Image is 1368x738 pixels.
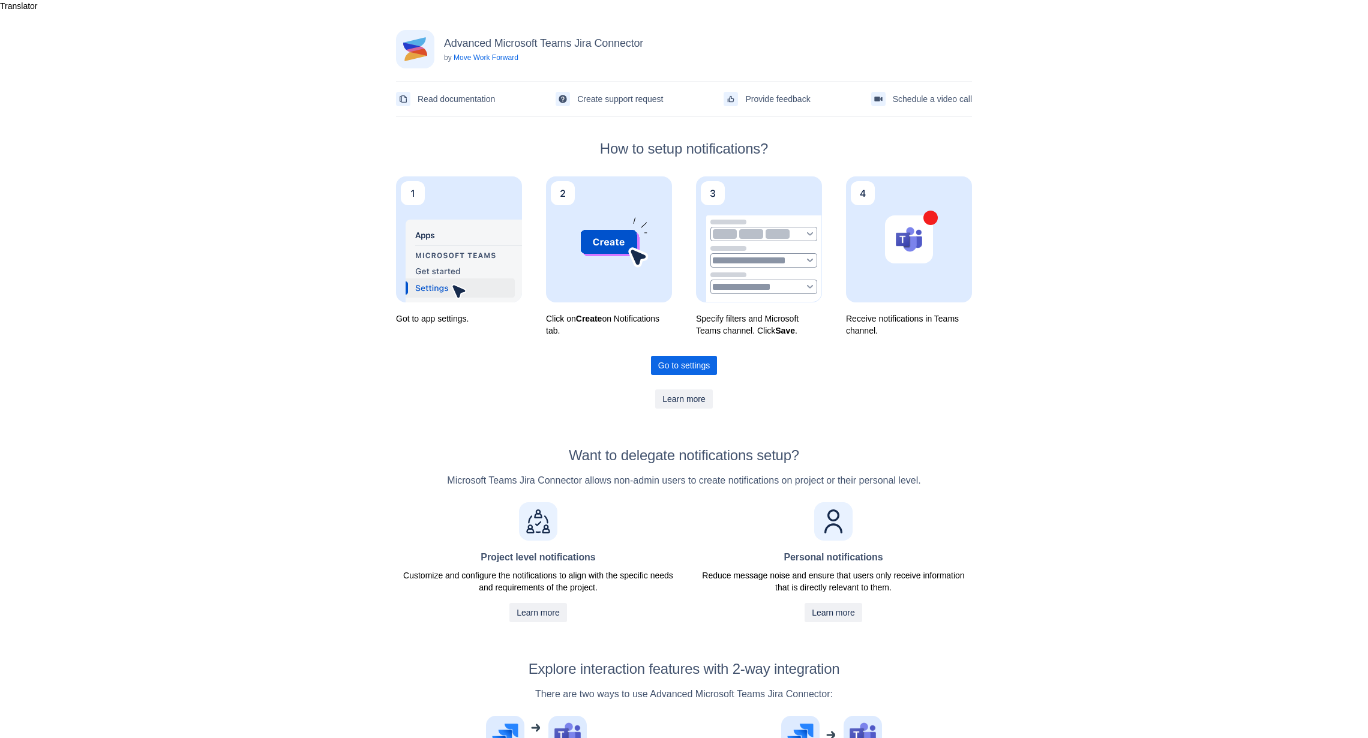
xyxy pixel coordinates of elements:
p: Reduce message noise and ensure that users only receive information that is directly relevant to ... [695,569,972,593]
p: Got to app settings. [396,313,522,325]
span: documentation [398,94,408,104]
a: Read documentation [396,89,495,109]
span: Schedule a video call [893,89,972,109]
p: Customize and configure the notifications to align with the specific needs and requirements of th... [396,569,680,593]
span: Go to settings [658,356,710,375]
p: Microsoft Teams Jira Connector allows non-admin users to create notifications on project or their... [396,473,972,488]
img: Receive notifications in Teams channel. [846,176,972,302]
img: Project level notifications [519,502,557,541]
img: Advanced Microsoft Teams Jira Connector [396,30,434,68]
span: Provide feedback [745,89,810,109]
h4: Personal notifications [784,550,883,565]
p: Click on on Notifications tab. [546,313,672,337]
p: Receive notifications in Teams channel. [846,313,972,337]
a: Learn more [805,603,862,622]
a: Learn more [655,389,713,409]
span: Create support request [577,89,663,109]
h2: How to setup notifications? [396,140,972,157]
b: Create [576,314,602,323]
a: Move Work Forward [454,53,518,62]
img: Specify filters and Microsoft Teams channel. Click <b>Save</b>. [696,176,822,302]
h3: Advanced Microsoft Teams Jira Connector [444,36,643,50]
a: Provide feedback [724,89,810,109]
span: Read documentation [418,89,495,109]
span: Learn more [662,389,706,409]
h4: Project level notifications [481,550,595,565]
img: Got to app settings. [396,176,522,302]
p: by [444,53,643,62]
h2: Want to delegate notifications setup? [396,447,972,464]
img: Personal notifications [814,502,853,541]
a: Schedule a video call [871,89,972,109]
span: Learn more [517,603,560,622]
p: Specify filters and Microsoft Teams channel. Click . [696,313,822,337]
img: Click on <b>Create</b> on Notifications tab. [546,176,672,302]
b: Save [775,326,795,335]
h2: Explore interaction features with 2-way integration [396,661,972,677]
a: Learn more [509,603,567,622]
span: videoCall [874,94,883,104]
a: Go to settings [651,356,717,375]
span: feedback [726,94,736,104]
a: Create support request [556,89,663,109]
span: Learn more [812,603,855,622]
span: support [558,94,568,104]
p: There are two ways to use Advanced Microsoft Teams Jira Connector: [396,687,972,701]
